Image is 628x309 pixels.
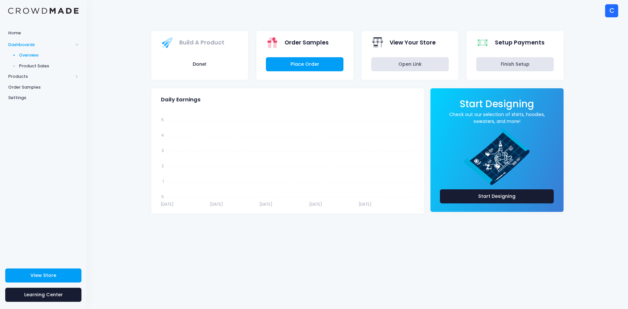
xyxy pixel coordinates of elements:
a: View Store [5,268,81,283]
tspan: [DATE] [309,201,322,207]
tspan: [DATE] [358,201,372,207]
span: Dashboards [8,42,73,48]
img: Logo [8,8,78,14]
span: Order Samples [8,84,78,91]
span: Product Sales [19,63,79,69]
span: Daily Earnings [161,96,201,103]
a: Open Link [371,57,449,71]
tspan: 0 [161,194,164,199]
a: Check out our selection of shirts, hoodies, sweaters, and more! [440,111,554,125]
span: Settings [8,94,78,101]
tspan: 5 [161,117,164,123]
span: Build A Product [179,38,224,47]
tspan: 4 [161,132,164,138]
a: Place Order [266,57,343,71]
a: Learning Center [5,288,81,302]
tspan: 2 [162,163,164,169]
span: View Your Store [390,38,436,47]
tspan: [DATE] [161,201,174,207]
span: Learning Center [24,291,63,298]
tspan: [DATE] [259,201,272,207]
button: Done! [161,57,238,71]
span: Home [8,30,78,36]
tspan: 3 [162,148,164,153]
span: View Store [30,272,56,279]
tspan: [DATE] [210,201,223,207]
span: Overview [19,52,79,59]
span: Order Samples [285,38,329,47]
span: Products [8,73,73,80]
a: Start Designing [460,103,534,109]
a: Start Designing [440,189,554,203]
div: C [605,4,618,17]
span: Start Designing [460,97,534,111]
tspan: 1 [163,179,164,184]
a: Finish Setup [476,57,554,71]
span: Setup Payments [495,38,545,47]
